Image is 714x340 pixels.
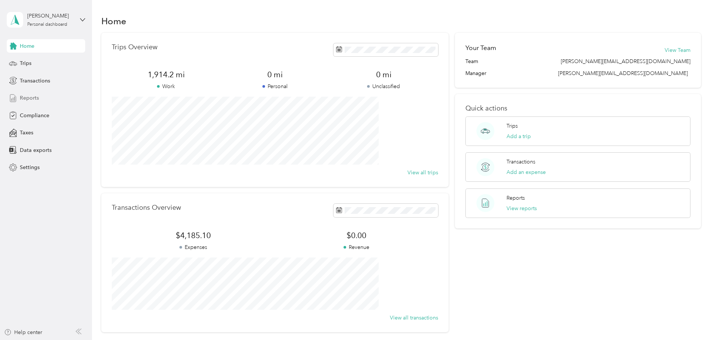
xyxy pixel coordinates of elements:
[20,77,50,85] span: Transactions
[112,69,221,80] span: 1,914.2 mi
[465,43,496,53] h2: Your Team
[465,105,690,112] p: Quick actions
[507,168,546,176] button: Add an expense
[27,12,74,20] div: [PERSON_NAME]
[507,122,518,130] p: Trips
[112,204,181,212] p: Transactions Overview
[507,158,535,166] p: Transactions
[221,82,329,90] p: Personal
[672,298,714,340] iframe: Everlance-gr Chat Button Frame
[407,169,438,177] button: View all trips
[20,94,39,102] span: Reports
[329,82,438,90] p: Unclassified
[558,70,688,77] span: [PERSON_NAME][EMAIL_ADDRESS][DOMAIN_NAME]
[221,69,329,80] span: 0 mi
[465,69,486,77] span: Manager
[112,43,157,51] p: Trips Overview
[112,82,221,90] p: Work
[390,314,438,322] button: View all transactions
[20,112,49,119] span: Compliance
[507,205,537,212] button: View reports
[101,17,126,25] h1: Home
[20,59,31,67] span: Trips
[665,46,690,54] button: View Team
[329,69,438,80] span: 0 mi
[507,132,531,140] button: Add a trip
[507,194,525,202] p: Reports
[27,22,67,27] div: Personal dashboard
[20,146,52,154] span: Data exports
[20,42,34,50] span: Home
[4,328,42,336] button: Help center
[20,129,33,137] span: Taxes
[275,243,438,251] p: Revenue
[112,243,275,251] p: Expenses
[20,163,40,171] span: Settings
[275,230,438,241] span: $0.00
[112,230,275,241] span: $4,185.10
[561,57,690,65] span: [PERSON_NAME][EMAIL_ADDRESS][DOMAIN_NAME]
[465,57,478,65] span: Team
